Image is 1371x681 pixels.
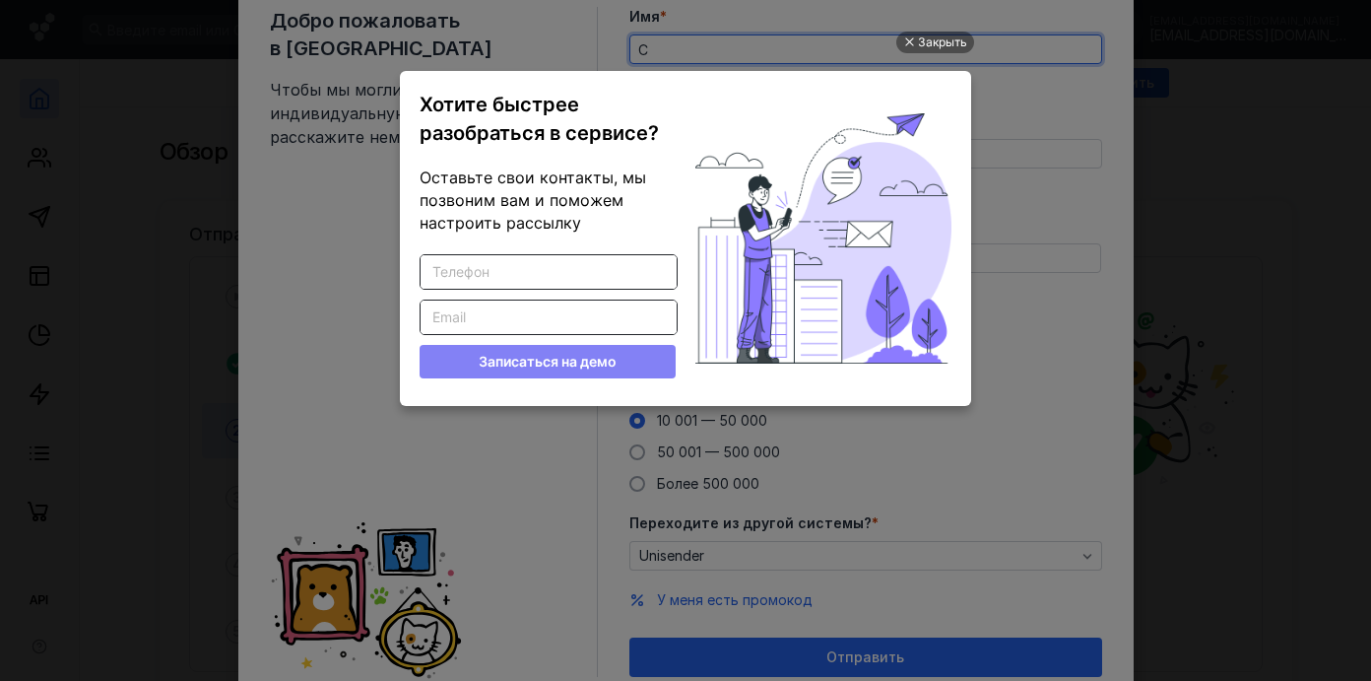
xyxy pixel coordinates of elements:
[918,32,967,53] div: Закрыть
[420,93,659,145] span: Хотите быстрее разобраться в сервисе?
[421,255,677,289] input: Телефон
[420,168,646,233] span: Оставьте свои контакты, мы позвоним вам и поможем настроить рассылку
[421,301,677,334] input: Email
[420,345,676,378] button: Записаться на демо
